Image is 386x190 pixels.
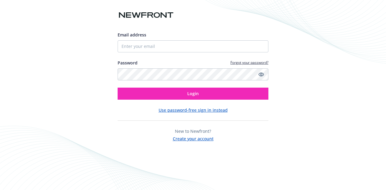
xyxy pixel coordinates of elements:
input: Enter your password [118,68,268,80]
span: Login [187,91,199,96]
button: Use password-free sign in instead [159,107,228,113]
span: Email address [118,32,146,38]
img: Newfront logo [118,10,175,20]
a: Forgot your password? [230,60,268,65]
button: Login [118,88,268,100]
button: Create your account [173,134,214,142]
input: Enter your email [118,40,268,52]
label: Password [118,60,138,66]
span: New to Newfront? [175,128,211,134]
a: Show password [258,71,265,78]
